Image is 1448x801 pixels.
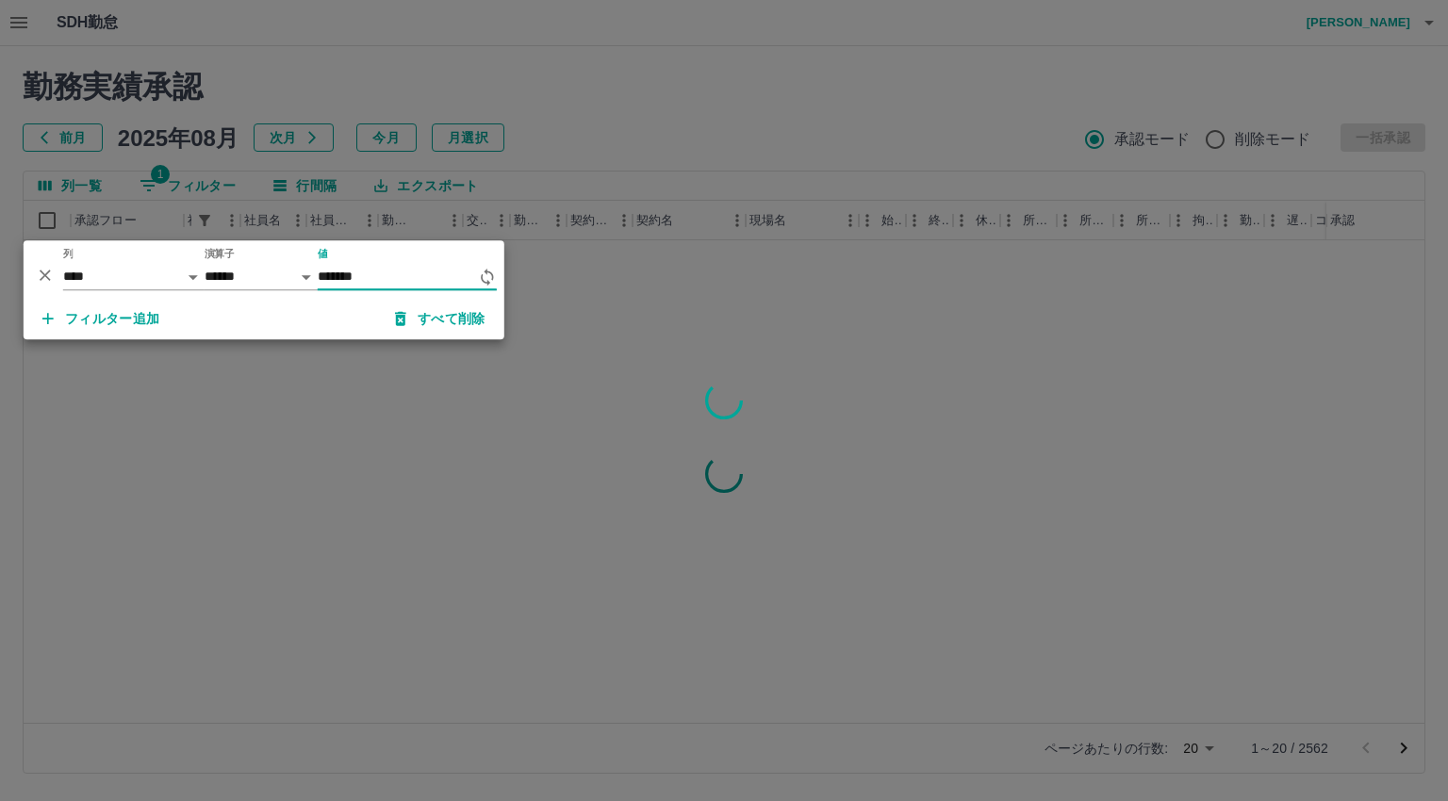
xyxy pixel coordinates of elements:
[27,302,175,335] button: フィルター追加
[31,261,59,289] button: 削除
[205,247,235,261] label: 演算子
[380,302,501,335] button: すべて削除
[63,247,74,261] label: 列
[318,247,328,261] label: 値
